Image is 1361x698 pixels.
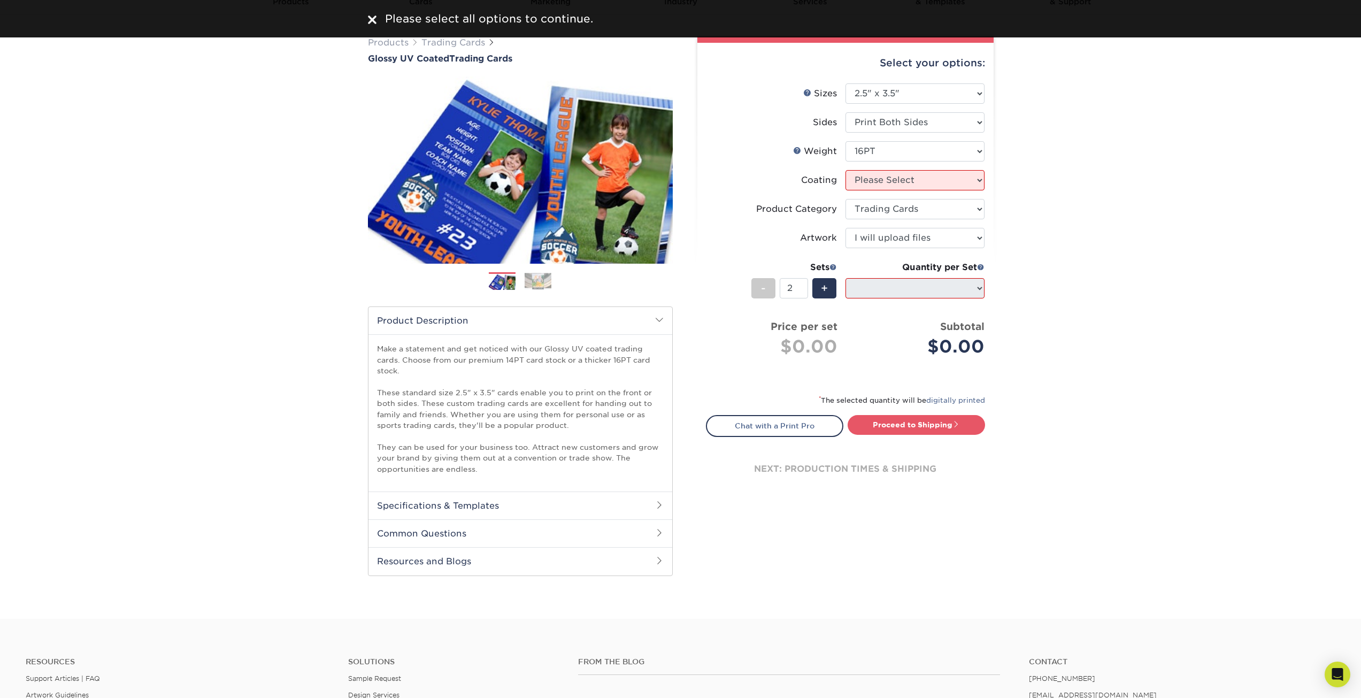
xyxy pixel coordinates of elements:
[578,657,1001,666] h4: From the Blog
[706,415,843,436] a: Chat with a Print Pro
[1325,662,1350,687] div: Open Intercom Messenger
[761,280,766,296] span: -
[368,492,672,519] h2: Specifications & Templates
[348,657,562,666] h4: Solutions
[26,657,332,666] h4: Resources
[803,87,837,100] div: Sizes
[368,65,673,275] img: Glossy UV Coated 01
[800,232,837,244] div: Artwork
[848,415,985,434] a: Proceed to Shipping
[385,12,593,25] span: Please select all options to continue.
[813,116,837,129] div: Sides
[348,674,401,682] a: Sample Request
[368,519,672,547] h2: Common Questions
[1029,674,1095,682] a: [PHONE_NUMBER]
[706,43,985,83] div: Select your options:
[706,437,985,501] div: next: production times & shipping
[940,320,985,332] strong: Subtotal
[377,343,664,474] p: Make a statement and get noticed with our Glossy UV coated trading cards. Choose from our premium...
[926,396,985,404] a: digitally printed
[489,273,516,292] img: Trading Cards 01
[421,37,485,48] a: Trading Cards
[1029,657,1335,666] a: Contact
[821,280,828,296] span: +
[368,547,672,575] h2: Resources and Blogs
[771,320,837,332] strong: Price per set
[801,174,837,187] div: Coating
[368,53,673,64] a: Glossy UV CoatedTrading Cards
[368,53,449,64] span: Glossy UV Coated
[756,203,837,216] div: Product Category
[3,665,91,694] iframe: Google Customer Reviews
[368,37,409,48] a: Products
[368,16,376,24] img: close
[853,334,985,359] div: $0.00
[368,307,672,334] h2: Product Description
[525,273,551,289] img: Trading Cards 02
[751,261,837,274] div: Sets
[714,334,837,359] div: $0.00
[845,261,985,274] div: Quantity per Set
[819,396,985,404] small: The selected quantity will be
[368,53,673,64] h1: Trading Cards
[793,145,837,158] div: Weight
